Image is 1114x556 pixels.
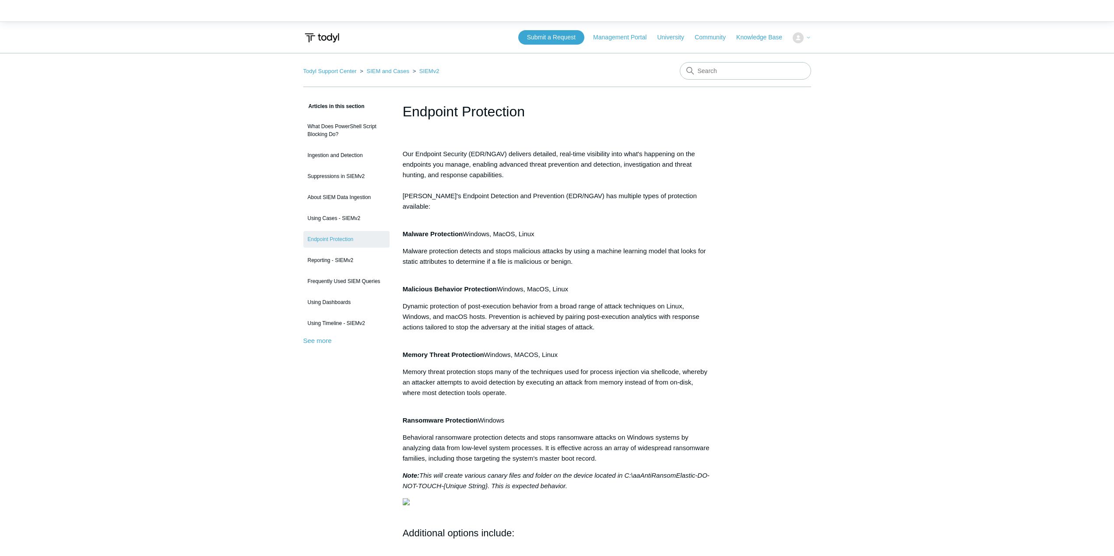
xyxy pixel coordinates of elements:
p: Behavioral ransomware protection detects and stops ransomware attacks on Windows systems by analy... [403,432,712,464]
li: Todyl Support Center [303,68,358,74]
strong: Malicious Behavior Protection [403,285,497,293]
a: Using Dashboards [303,294,390,311]
a: Todyl Support Center [303,68,357,74]
p: Malware protection detects and stops malicious attacks by using a machine learning model that loo... [403,246,712,267]
a: Management Portal [593,33,655,42]
strong: Ransomware Protection [403,416,478,424]
a: About SIEM Data Ingestion [303,189,390,206]
a: Suppressions in SIEMv2 [303,168,390,185]
div: Windows, MACOS, Linux [403,350,712,360]
img: 28488690910867 [403,498,410,505]
li: SIEMv2 [411,68,439,74]
a: Endpoint Protection [303,231,390,248]
strong: Malware Protection [403,230,463,238]
div: Windows [403,415,712,426]
a: SIEM and Cases [366,68,409,74]
strong: Note: [403,472,419,479]
a: Frequently Used SIEM Queries [303,273,390,290]
h2: Additional options include: [403,525,712,541]
li: SIEM and Cases [358,68,411,74]
p: Dynamic protection of post-execution behavior from a broad range of attack techniques on Linux, W... [403,301,712,332]
strong: Memory Threat Protection [403,351,484,358]
p: Our Endpoint Security (EDR/NGAV) delivers detailed, real-time visibility into what's happening on... [403,149,712,212]
a: Ingestion and Detection [303,147,390,164]
a: University [657,33,692,42]
h1: Endpoint Protection [403,101,712,122]
a: SIEMv2 [419,68,439,74]
a: See more [303,337,332,344]
p: Memory threat protection stops many of the techniques used for process injection via shellcode, w... [403,367,712,398]
div: Windows, MacOS, Linux [403,229,712,239]
a: What Does PowerShell Script Blocking Do? [303,118,390,143]
a: Submit a Request [518,30,584,45]
em: This will create various canary files and folder on the device located in C:\aaAntiRansomElastic-... [403,472,710,490]
a: Knowledge Base [736,33,791,42]
span: Articles in this section [303,103,365,109]
img: Todyl Support Center Help Center home page [303,30,341,46]
a: Using Cases - SIEMv2 [303,210,390,227]
a: Reporting - SIEMv2 [303,252,390,269]
a: Community [695,33,734,42]
input: Search [680,62,811,80]
a: Using Timeline - SIEMv2 [303,315,390,332]
div: Windows, MacOS, Linux [403,284,712,294]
